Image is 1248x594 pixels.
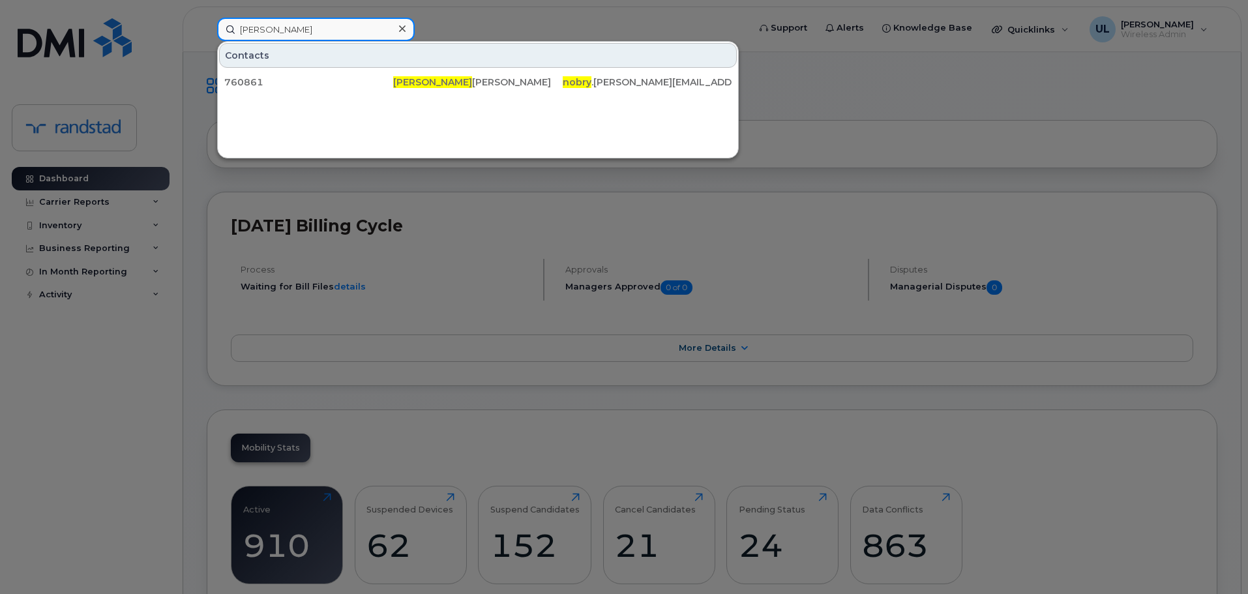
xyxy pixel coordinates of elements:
[393,76,562,89] div: [PERSON_NAME]
[563,76,591,88] span: nobry
[219,43,737,68] div: Contacts
[563,76,732,89] div: .[PERSON_NAME][EMAIL_ADDRESS][DOMAIN_NAME]
[224,76,393,89] div: 760861
[393,76,472,88] span: [PERSON_NAME]
[219,70,737,94] a: 760861[PERSON_NAME][PERSON_NAME]nobry.[PERSON_NAME][EMAIL_ADDRESS][DOMAIN_NAME]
